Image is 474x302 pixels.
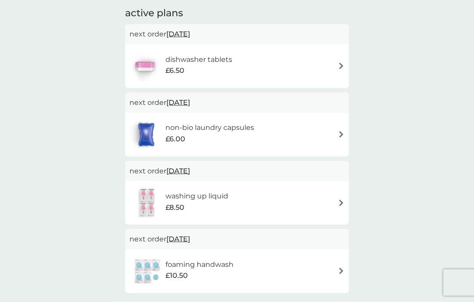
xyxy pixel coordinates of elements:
img: washing up liquid [129,187,165,218]
span: £10.50 [165,270,188,281]
img: foaming handwash [129,256,165,287]
img: arrow right [338,268,345,274]
img: arrow right [338,131,345,138]
span: [DATE] [166,162,190,180]
span: £6.50 [165,65,184,76]
h6: washing up liquid [165,191,228,202]
h6: non-bio laundry capsules [165,122,254,133]
h2: active plans [125,7,349,20]
h6: foaming handwash [165,259,233,270]
img: arrow right [338,200,345,206]
p: next order [129,29,345,40]
p: next order [129,165,345,177]
span: £6.00 [165,133,185,145]
p: next order [129,234,345,245]
p: next order [129,97,345,108]
img: dishwasher tablets [129,51,160,82]
span: £8.50 [165,202,184,213]
img: arrow right [338,63,345,69]
span: [DATE] [166,94,190,111]
h6: dishwasher tablets [165,54,232,65]
span: [DATE] [166,230,190,248]
img: non-bio laundry capsules [129,119,163,150]
span: [DATE] [166,25,190,43]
